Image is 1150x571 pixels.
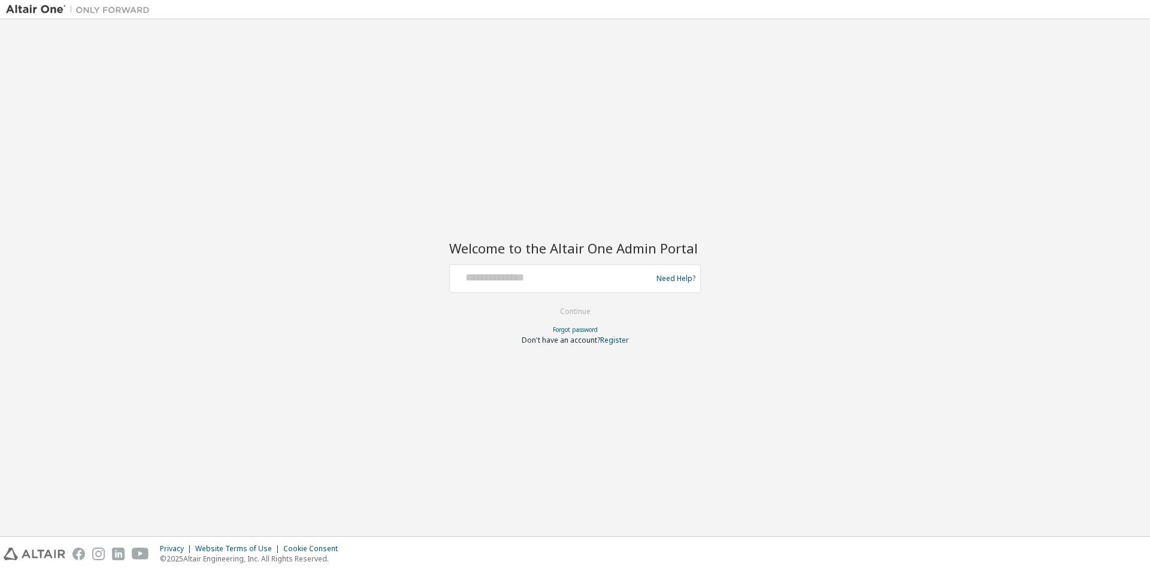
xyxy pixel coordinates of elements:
div: Website Terms of Use [195,544,283,554]
p: © 2025 Altair Engineering, Inc. All Rights Reserved. [160,554,345,564]
img: youtube.svg [132,548,149,560]
div: Cookie Consent [283,544,345,554]
img: instagram.svg [92,548,105,560]
img: facebook.svg [72,548,85,560]
img: altair_logo.svg [4,548,65,560]
img: Altair One [6,4,156,16]
a: Forgot password [553,325,598,334]
img: linkedin.svg [112,548,125,560]
h2: Welcome to the Altair One Admin Portal [449,240,701,256]
div: Privacy [160,544,195,554]
a: Need Help? [656,278,695,279]
span: Don't have an account? [522,335,600,345]
a: Register [600,335,629,345]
